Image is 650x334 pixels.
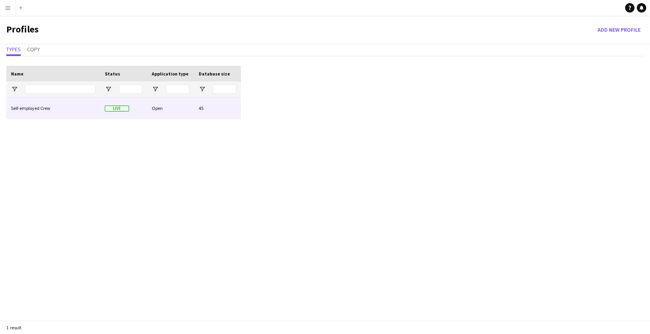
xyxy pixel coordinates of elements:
[105,106,129,111] span: Live
[152,86,159,93] button: Open Filter Menu
[119,84,142,94] input: Status Filter Input
[6,47,21,52] span: Types
[6,97,100,119] div: Self-employed Crew
[213,84,236,94] input: Database size Filter Input
[11,86,18,93] button: Open Filter Menu
[152,71,189,77] span: Application type
[105,86,112,93] button: Open Filter Menu
[594,23,644,36] button: Add new Profile
[105,71,120,77] span: Status
[147,97,194,119] div: Open
[194,97,241,119] div: 45
[166,84,189,94] input: Application type Filter Input
[199,86,206,93] button: Open Filter Menu
[199,71,230,77] span: Database size
[25,84,95,94] input: Name Filter Input
[27,47,40,52] span: Copy
[6,23,39,36] h1: Profiles
[11,71,23,77] span: Name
